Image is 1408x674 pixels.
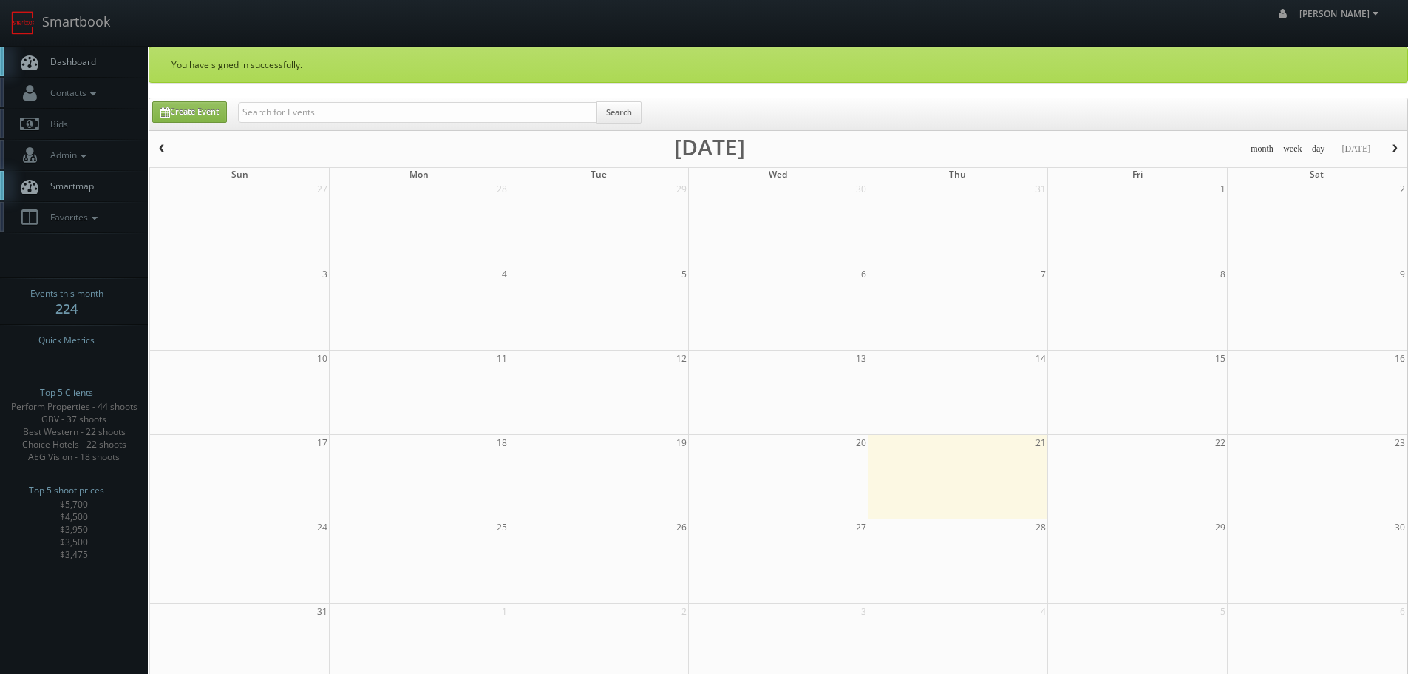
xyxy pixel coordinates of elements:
span: Wed [769,168,787,181]
span: 17 [316,435,329,451]
p: You have signed in successfully. [171,58,1385,71]
span: [PERSON_NAME] [1299,7,1383,20]
span: 3 [860,604,868,619]
span: 11 [495,351,509,366]
span: Dashboard [43,55,96,68]
span: 6 [1398,604,1407,619]
span: 2 [1398,181,1407,197]
span: 30 [854,181,868,197]
span: 28 [495,181,509,197]
span: Mon [409,168,429,181]
span: 8 [1219,266,1227,282]
button: [DATE] [1336,140,1375,158]
button: day [1307,140,1330,158]
span: Quick Metrics [38,333,95,348]
span: 31 [1034,181,1047,197]
span: 18 [495,435,509,451]
span: 4 [1039,604,1047,619]
span: Thu [949,168,966,181]
span: Smartmap [43,180,94,192]
span: 22 [1214,435,1227,451]
span: 27 [854,519,868,535]
span: Sat [1310,168,1324,181]
button: week [1278,140,1307,158]
span: 6 [860,266,868,282]
span: 23 [1393,435,1407,451]
span: Sun [231,168,248,181]
span: 1 [500,604,509,619]
span: 12 [675,351,688,366]
span: 20 [854,435,868,451]
span: 27 [316,181,329,197]
span: 14 [1034,351,1047,366]
span: Favorites [43,211,101,223]
button: month [1245,140,1279,158]
input: Search for Events [238,102,597,123]
span: 28 [1034,519,1047,535]
span: 5 [1219,604,1227,619]
span: 15 [1214,351,1227,366]
span: 13 [854,351,868,366]
span: 24 [316,519,329,535]
span: Top 5 shoot prices [29,483,104,498]
span: Admin [43,149,90,161]
strong: 224 [55,300,78,317]
span: 30 [1393,519,1407,535]
span: 7 [1039,266,1047,282]
span: 29 [675,181,688,197]
span: 26 [675,519,688,535]
span: 25 [495,519,509,535]
span: Top 5 Clients [40,385,93,400]
a: Create Event [152,101,227,123]
span: Tue [591,168,607,181]
img: smartbook-logo.png [11,11,35,35]
span: 19 [675,435,688,451]
span: 10 [316,351,329,366]
span: 29 [1214,519,1227,535]
span: 4 [500,266,509,282]
span: 5 [680,266,688,282]
span: 21 [1034,435,1047,451]
span: Events this month [30,286,103,301]
span: 1 [1219,181,1227,197]
span: 31 [316,604,329,619]
span: 9 [1398,266,1407,282]
span: 2 [680,604,688,619]
button: Search [596,101,642,124]
span: 3 [321,266,329,282]
span: 16 [1393,351,1407,366]
h2: [DATE] [674,140,745,155]
span: Fri [1132,168,1143,181]
span: Contacts [43,87,100,99]
span: Bids [43,118,68,130]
